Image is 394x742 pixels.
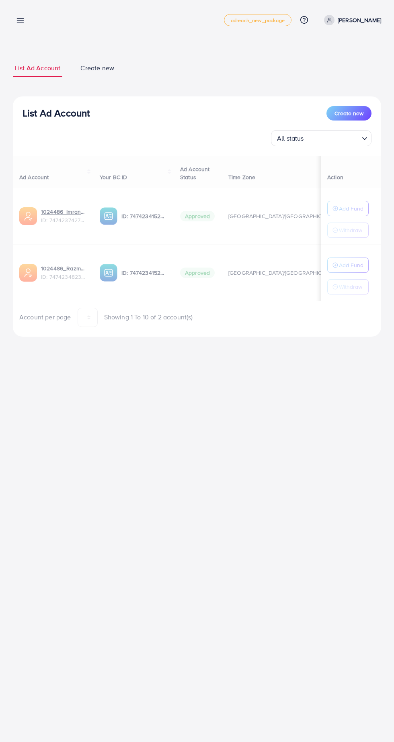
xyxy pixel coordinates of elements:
p: [PERSON_NAME] [338,15,381,25]
span: Create new [334,109,363,117]
span: All status [275,133,306,144]
h3: List Ad Account [23,107,90,119]
a: [PERSON_NAME] [321,15,381,25]
input: Search for option [306,131,359,144]
span: List Ad Account [15,63,60,73]
a: adreach_new_package [224,14,291,26]
span: adreach_new_package [231,18,285,23]
button: Create new [326,106,371,121]
div: Search for option [271,130,371,146]
span: Create new [80,63,114,73]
